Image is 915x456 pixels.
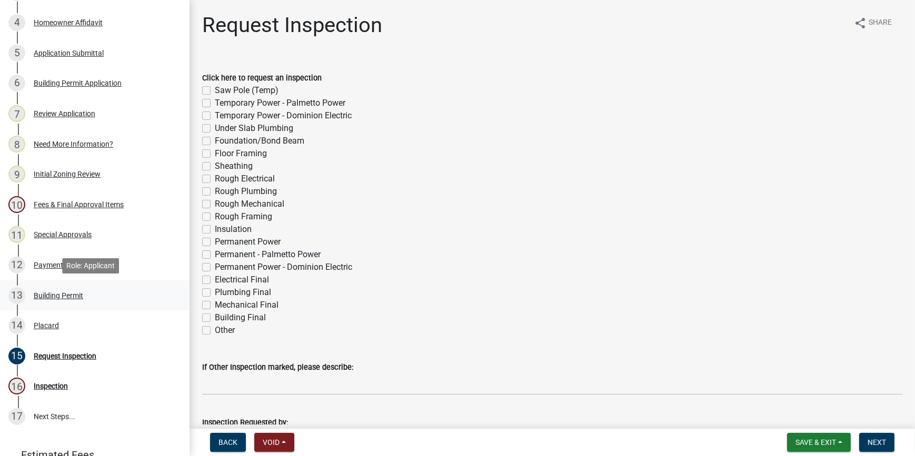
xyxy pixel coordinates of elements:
label: Rough Mechanical [215,198,284,210]
label: Rough Framing [215,210,272,223]
span: Save & Exit [795,438,836,447]
label: Rough Plumbing [215,185,277,198]
div: Initial Zoning Review [34,170,101,178]
label: Under Slab Plumbing [215,122,293,135]
div: Need More Information? [34,140,113,148]
button: Save & Exit [787,433,851,452]
label: Floor Framing [215,147,267,160]
label: Permanent - Palmetto Power [215,248,321,261]
label: Plumbing Final [215,286,271,299]
button: Void [254,433,294,452]
i: share [854,17,867,29]
div: Special Approvals [34,231,92,238]
button: Next [859,433,894,452]
label: Mechanical Final [215,299,279,311]
label: Other [215,324,235,337]
label: Inspection Requested by: [202,419,288,427]
div: 5 [8,45,25,62]
div: 6 [8,75,25,92]
div: 15 [8,348,25,364]
div: 7 [8,105,25,122]
span: Void [263,438,280,447]
div: 8 [8,136,25,153]
div: 9 [8,166,25,183]
label: Electrical Final [215,273,269,286]
div: 4 [8,14,25,31]
div: 16 [8,378,25,394]
button: shareShare [846,13,900,33]
div: Building Permit [34,292,83,299]
label: Sheathing [215,160,253,173]
label: Temporary Power - Palmetto Power [215,97,345,109]
div: Application Submittal [34,49,104,57]
h1: Request Inspection [202,13,382,38]
div: Role: Applicant [62,258,119,273]
div: 11 [8,226,25,243]
div: 12 [8,257,25,273]
label: Rough Electrical [215,173,275,185]
label: If Other Inspection marked, please describe: [202,364,353,371]
label: Foundation/Bond Beam [215,135,304,147]
div: Homeowner Affidavit [34,19,103,26]
div: Building Permit Application [34,79,122,87]
label: Permanent Power - Dominion Electric [215,261,352,273]
label: Permanent Power [215,236,281,248]
div: Request Inspection [34,352,96,360]
span: Next [868,438,886,447]
label: Saw Pole (Temp) [215,84,279,97]
div: Payment [34,261,63,269]
div: Fees & Final Approval Items [34,201,124,208]
label: Building Final [215,311,266,324]
div: 14 [8,317,25,334]
div: 10 [8,196,25,213]
button: Back [210,433,246,452]
div: Placard [34,322,59,329]
div: Review Application [34,110,95,117]
label: Insulation [215,223,252,236]
div: Inspection [34,382,68,390]
span: Back [218,438,237,447]
div: 17 [8,408,25,425]
label: Temporary Power - Dominion Electric [215,109,352,122]
div: 13 [8,287,25,304]
span: Share [869,17,892,29]
label: Click here to request an inspection [202,75,322,82]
